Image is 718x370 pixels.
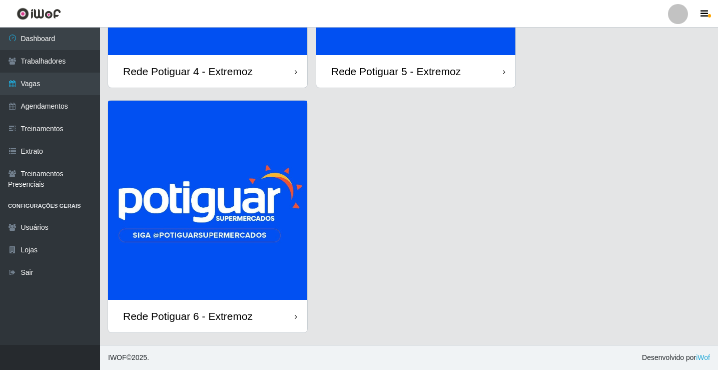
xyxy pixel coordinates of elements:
span: IWOF [108,353,127,361]
span: © 2025 . [108,352,149,363]
div: Rede Potiguar 6 - Extremoz [123,310,253,322]
img: CoreUI Logo [17,8,61,20]
div: Rede Potiguar 4 - Extremoz [123,65,253,78]
div: Rede Potiguar 5 - Extremoz [331,65,461,78]
a: iWof [696,353,710,361]
span: Desenvolvido por [642,352,710,363]
img: cardImg [108,101,307,300]
a: Rede Potiguar 6 - Extremoz [108,101,307,332]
